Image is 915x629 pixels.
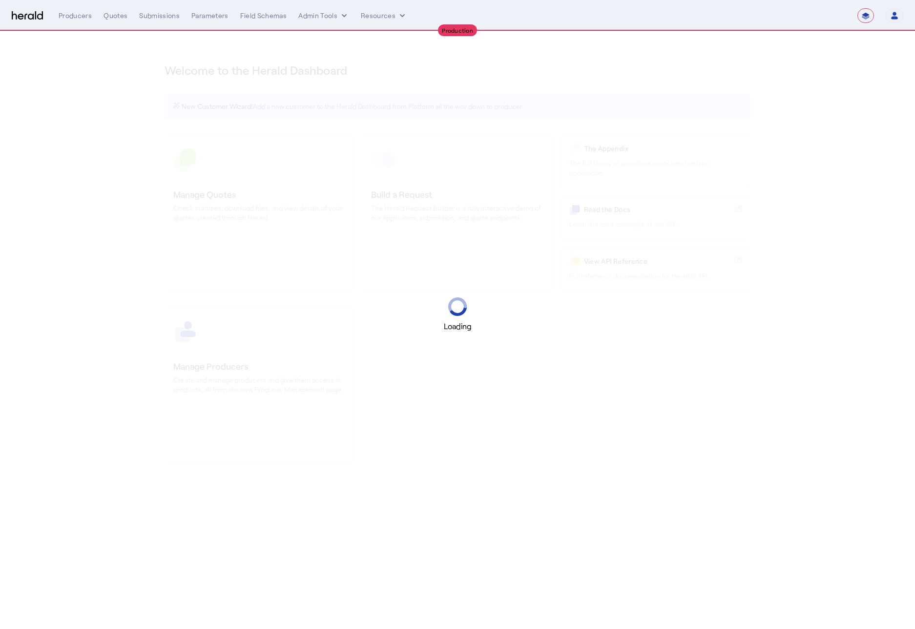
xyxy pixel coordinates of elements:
button: internal dropdown menu [298,11,349,21]
div: Submissions [139,11,180,21]
div: Parameters [191,11,229,21]
div: Quotes [104,11,127,21]
div: Field Schemas [240,11,287,21]
div: Production [438,24,477,36]
button: Resources dropdown menu [361,11,407,21]
div: Producers [59,11,92,21]
img: Herald Logo [12,11,43,21]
